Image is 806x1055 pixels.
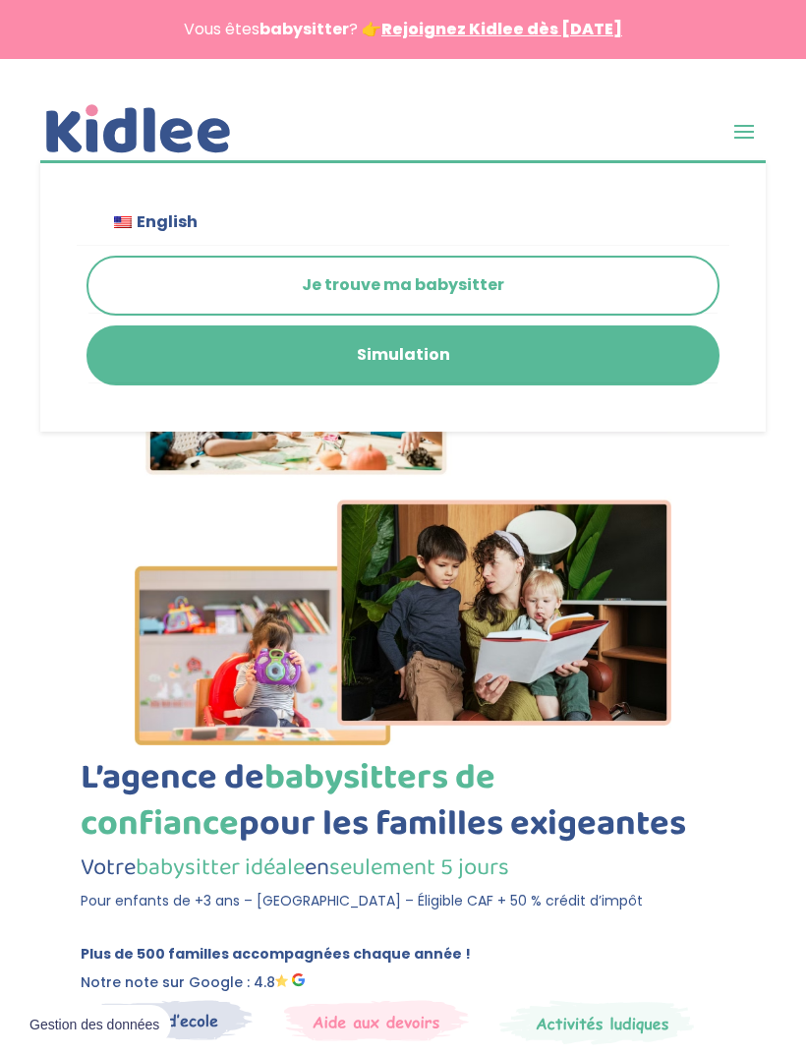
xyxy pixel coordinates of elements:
[136,849,305,887] span: babysitter idéale
[381,18,622,40] a: Rejoignez Kidlee dès [DATE]
[81,891,643,910] span: Pour enfants de +3 ans – [GEOGRAPHIC_DATA] – Éligible CAF + 50 % crédit d’impôt
[184,18,622,40] span: Vous êtes ? 👉
[81,755,725,857] h1: L’agence de pour les familles exigeantes
[137,210,198,233] span: English
[77,200,729,246] a: en_USEnglish
[114,216,132,228] img: English
[81,971,725,995] p: Notre note sur Google : 4.8
[329,849,509,887] span: seulement 5 jours
[284,1000,469,1041] img: weekends
[81,1000,253,1040] img: Sortie decole
[88,258,718,314] a: Je trouve ma babysitter
[135,731,671,750] picture: Imgs-2
[81,749,495,852] span: babysitters de confiance
[499,1000,694,1045] img: Mercredi
[81,944,471,964] b: Plus de 500 familles accompagnées chaque année !
[81,849,509,887] span: Votre en
[18,1005,171,1046] button: Gestion des données
[259,18,349,40] strong: babysitter
[29,1017,159,1034] span: Gestion des données
[88,327,718,383] a: Simulation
